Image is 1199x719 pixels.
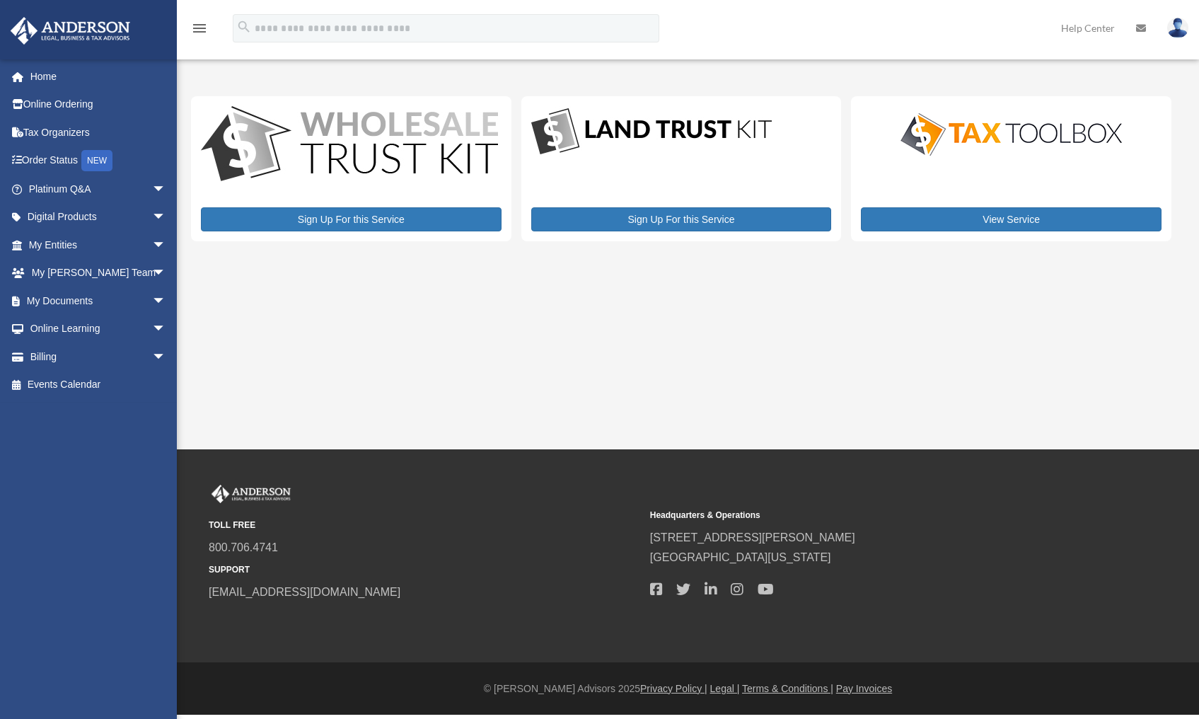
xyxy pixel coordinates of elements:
a: [EMAIL_ADDRESS][DOMAIN_NAME] [209,586,400,598]
a: Platinum Q&Aarrow_drop_down [10,175,187,203]
span: arrow_drop_down [152,315,180,344]
img: Anderson Advisors Platinum Portal [209,485,294,503]
span: arrow_drop_down [152,259,180,288]
span: arrow_drop_down [152,231,180,260]
a: [STREET_ADDRESS][PERSON_NAME] [650,531,855,543]
span: arrow_drop_down [152,203,180,232]
a: My Documentsarrow_drop_down [10,287,187,315]
a: 800.706.4741 [209,541,278,553]
a: Order StatusNEW [10,146,187,176]
a: Billingarrow_drop_down [10,343,187,371]
a: My Entitiesarrow_drop_down [10,231,187,259]
a: Tax Organizers [10,118,187,146]
a: Terms & Conditions | [742,683,833,694]
div: © [PERSON_NAME] Advisors 2025 [177,680,1199,698]
a: Home [10,62,187,91]
a: My [PERSON_NAME] Teamarrow_drop_down [10,259,187,287]
small: SUPPORT [209,563,640,577]
i: menu [191,20,208,37]
img: User Pic [1167,18,1188,38]
a: Digital Productsarrow_drop_down [10,203,180,231]
a: menu [191,25,208,37]
span: arrow_drop_down [152,343,180,372]
a: Sign Up For this Service [201,207,502,231]
a: Privacy Policy | [640,683,707,694]
a: Online Learningarrow_drop_down [10,315,187,343]
a: Pay Invoices [836,683,892,694]
span: arrow_drop_down [152,175,180,204]
div: NEW [81,150,112,171]
a: Sign Up For this Service [531,207,832,231]
i: search [236,19,252,35]
small: TOLL FREE [209,518,640,533]
a: Events Calendar [10,371,187,399]
img: LandTrust_lgo-1.jpg [531,106,772,158]
a: View Service [861,207,1162,231]
a: Legal | [710,683,740,694]
a: [GEOGRAPHIC_DATA][US_STATE] [650,551,831,563]
img: WS-Trust-Kit-lgo-1.jpg [201,106,498,185]
small: Headquarters & Operations [650,508,1082,523]
a: Online Ordering [10,91,187,119]
img: Anderson Advisors Platinum Portal [6,17,134,45]
span: arrow_drop_down [152,287,180,316]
